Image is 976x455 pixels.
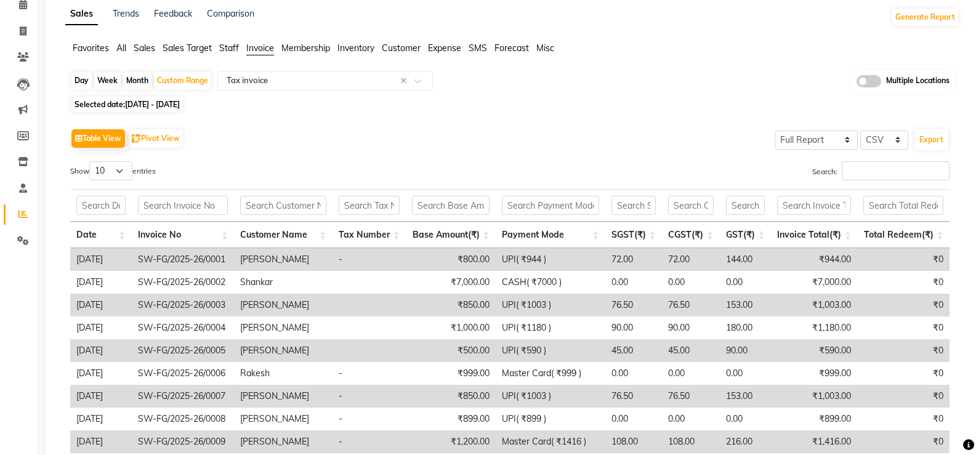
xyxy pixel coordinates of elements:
td: 0.00 [662,408,719,430]
td: SW-FG/2025-26/0002 [132,271,234,294]
input: Search Date [76,196,126,215]
td: 0.00 [720,408,771,430]
td: CASH( ₹7000 ) [496,271,605,294]
td: ₹944.00 [771,248,858,271]
div: Custom Range [154,72,211,89]
span: SMS [469,42,487,54]
td: UPI( ₹1003 ) [496,294,605,316]
th: Invoice No: activate to sort column ascending [132,222,234,248]
button: Export [914,129,948,150]
td: ₹0 [857,362,950,385]
td: SW-FG/2025-26/0004 [132,316,234,339]
td: [DATE] [70,248,132,271]
td: UPI( ₹590 ) [496,339,605,362]
a: Trends [113,8,139,19]
td: ₹1,003.00 [771,294,858,316]
td: Shankar [234,271,333,294]
td: 72.00 [605,248,662,271]
span: Sales Target [163,42,212,54]
input: Search Payment Mode [502,196,599,215]
td: ₹0 [857,271,950,294]
td: 90.00 [605,316,662,339]
label: Show entries [70,161,156,180]
td: [PERSON_NAME] [234,294,333,316]
td: Rakesh [234,362,333,385]
td: ₹999.00 [771,362,858,385]
td: [DATE] [70,294,132,316]
td: ₹0 [857,248,950,271]
span: Misc [536,42,554,54]
td: 0.00 [605,271,662,294]
td: ₹0 [857,339,950,362]
td: ₹0 [857,408,950,430]
td: 45.00 [605,339,662,362]
td: ₹0 [857,316,950,339]
td: 90.00 [720,339,771,362]
span: Clear all [400,74,411,87]
button: Pivot View [129,129,183,148]
th: Total Redeem(₹): activate to sort column ascending [857,222,950,248]
td: - [333,362,406,385]
td: ₹850.00 [406,385,496,408]
button: Generate Report [892,9,958,26]
span: Favorites [73,42,109,54]
td: [DATE] [70,339,132,362]
td: [DATE] [70,362,132,385]
input: Search Invoice Total(₹) [777,196,852,215]
td: 0.00 [662,271,719,294]
td: ₹7,000.00 [406,271,496,294]
td: 72.00 [662,248,719,271]
td: - [333,430,406,453]
td: SW-FG/2025-26/0003 [132,294,234,316]
td: ₹1,003.00 [771,385,858,408]
td: SW-FG/2025-26/0007 [132,385,234,408]
td: ₹899.00 [771,408,858,430]
th: CGST(₹): activate to sort column ascending [662,222,719,248]
div: Day [71,72,92,89]
td: UPI( ₹899 ) [496,408,605,430]
td: 216.00 [720,430,771,453]
td: 76.50 [605,294,662,316]
span: Inventory [337,42,374,54]
th: Base Amount(₹): activate to sort column ascending [406,222,496,248]
td: ₹0 [857,294,950,316]
td: SW-FG/2025-26/0001 [132,248,234,271]
label: Search: [812,161,950,180]
td: - [333,408,406,430]
td: [PERSON_NAME] [234,339,333,362]
input: Search Total Redeem(₹) [863,196,943,215]
td: [DATE] [70,385,132,408]
img: pivot.png [132,134,141,143]
td: [PERSON_NAME] [234,408,333,430]
td: SW-FG/2025-26/0006 [132,362,234,385]
td: Master Card( ₹1416 ) [496,430,605,453]
td: [DATE] [70,408,132,430]
span: [DATE] - [DATE] [125,100,180,109]
td: 0.00 [605,362,662,385]
td: ₹0 [857,385,950,408]
td: SW-FG/2025-26/0005 [132,339,234,362]
td: [DATE] [70,430,132,453]
td: 0.00 [605,408,662,430]
td: 45.00 [662,339,719,362]
input: Search CGST(₹) [668,196,713,215]
td: 153.00 [720,385,771,408]
th: Tax Number: activate to sort column ascending [333,222,406,248]
td: ₹1,180.00 [771,316,858,339]
td: 0.00 [720,362,771,385]
th: Payment Mode: activate to sort column ascending [496,222,605,248]
input: Search SGST(₹) [611,196,656,215]
span: Sales [134,42,155,54]
td: ₹850.00 [406,294,496,316]
td: - [333,248,406,271]
td: ₹899.00 [406,408,496,430]
a: Feedback [154,8,192,19]
td: [PERSON_NAME] [234,385,333,408]
td: ₹500.00 [406,339,496,362]
span: All [116,42,126,54]
td: [PERSON_NAME] [234,316,333,339]
td: 180.00 [720,316,771,339]
a: Sales [65,3,98,25]
input: Search Tax Number [339,196,400,215]
td: ₹1,200.00 [406,430,496,453]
